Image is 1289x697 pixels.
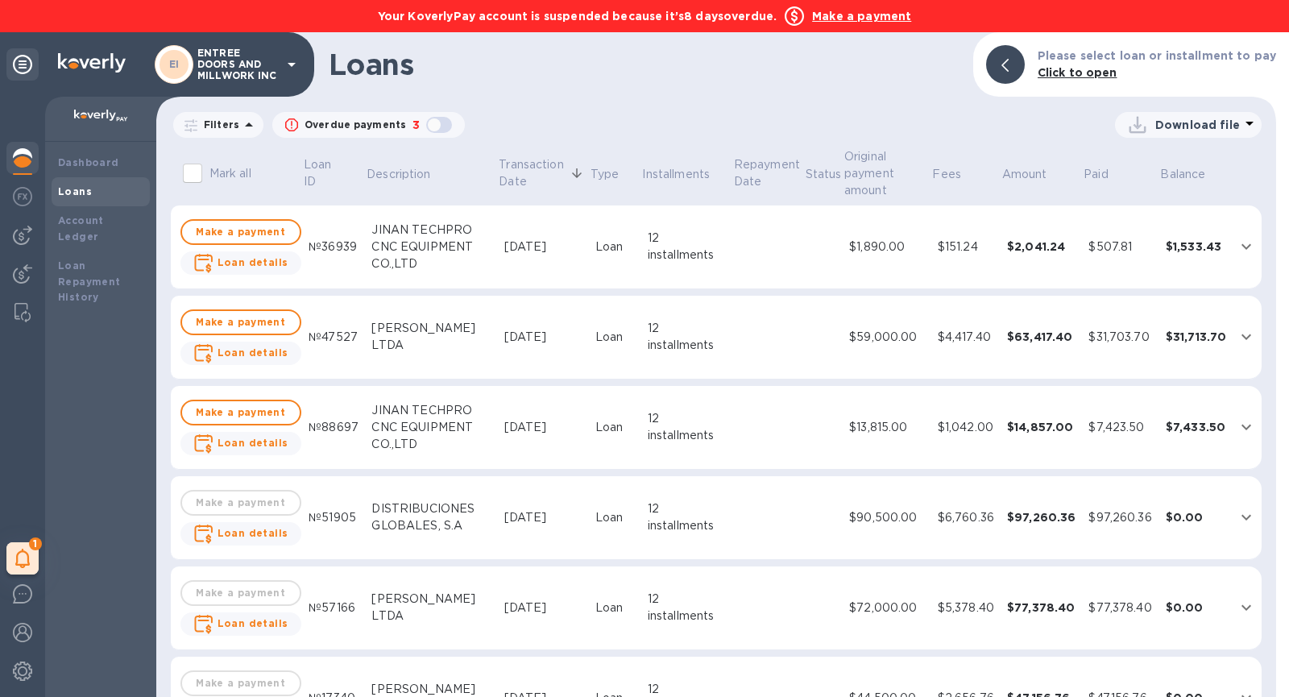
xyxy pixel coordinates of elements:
div: $2,041.24 [1007,239,1076,255]
div: Loan [595,509,635,526]
span: Make a payment [195,313,287,332]
div: №51905 [309,509,359,526]
span: Type [591,166,640,183]
div: $77,378.40 [1088,600,1152,616]
span: Balance [1160,166,1226,183]
div: $97,260.36 [1088,509,1152,526]
p: Loan ID [304,156,343,190]
span: Amount [1002,166,1068,183]
button: expand row [1234,595,1258,620]
p: 3 [412,117,420,134]
span: Make a payment [195,222,287,242]
div: $1,890.00 [849,239,925,255]
div: $63,417.40 [1007,329,1076,345]
button: expand row [1234,325,1258,349]
b: Loan Repayment History [58,259,121,304]
div: Loan [595,329,635,346]
button: Loan details [180,251,301,275]
div: [PERSON_NAME] LTDA [371,591,491,624]
button: Overdue payments3 [272,112,465,138]
b: Loans [58,185,92,197]
b: Click to open [1038,66,1117,79]
b: Your KoverlyPay account is suspended because it’s 8 days overdue. [378,10,777,23]
button: expand row [1234,505,1258,529]
div: №47527 [309,329,359,346]
div: Unpin categories [6,48,39,81]
div: [DATE] [504,600,582,616]
b: Make a payment [812,10,911,23]
div: $97,260.36 [1007,509,1076,525]
div: $59,000.00 [849,329,925,346]
b: Loan details [218,617,288,629]
span: Fees [932,166,982,183]
button: Make a payment [180,219,301,245]
p: Status [806,166,842,183]
div: [DATE] [504,419,582,436]
div: $1,533.43 [1166,239,1227,255]
b: Loan details [218,256,288,268]
button: Loan details [180,432,301,455]
div: Loan [595,419,635,436]
div: $6,760.36 [938,509,994,526]
button: expand row [1234,415,1258,439]
div: 12 installments [648,410,726,444]
span: 1 [29,537,42,550]
span: Make a payment [195,403,287,422]
div: $5,378.40 [938,600,994,616]
p: ENTREE DOORS AND MILLWORK INC [197,48,278,81]
div: $1,042.00 [938,419,994,436]
b: Dashboard [58,156,119,168]
button: Make a payment [180,309,301,335]
div: DISTRIBUCIONES GLOBALES, S.A [371,500,491,534]
div: 12 installments [648,320,726,354]
div: $13,815.00 [849,419,925,436]
p: Download file [1155,117,1240,133]
p: Transaction Date [499,156,566,190]
p: Filters [197,118,239,131]
div: [DATE] [504,239,582,255]
button: Loan details [180,342,301,365]
p: Fees [932,166,961,183]
span: Loan ID [304,156,364,190]
div: $507.81 [1088,239,1152,255]
div: $77,378.40 [1007,600,1076,616]
span: Original payment amount [844,148,930,199]
p: Description [367,166,430,183]
div: Loan [595,239,635,255]
button: Make a payment [180,400,301,425]
div: Loan [595,600,635,616]
div: $31,713.70 [1166,329,1227,345]
div: [DATE] [504,329,582,346]
b: Please select loan or installment to pay [1038,49,1276,62]
span: Description [367,166,451,183]
div: $0.00 [1166,600,1227,616]
p: Balance [1160,166,1205,183]
div: JINAN TECHPRO CNC EQUIPMENT CO.,LTD [371,222,491,272]
div: $7,423.50 [1088,419,1152,436]
div: $0.00 [1166,509,1227,525]
div: $90,500.00 [849,509,925,526]
div: [DATE] [504,509,582,526]
p: Mark all [209,165,251,182]
img: Logo [58,53,126,73]
div: №57166 [309,600,359,616]
div: №88697 [309,419,359,436]
b: Loan details [218,527,288,539]
div: $7,433.50 [1166,419,1227,435]
div: 12 installments [648,591,726,624]
p: Installments [642,166,710,183]
b: Loan details [218,437,288,449]
span: Paid [1084,166,1129,183]
div: $4,417.40 [938,329,994,346]
div: $151.24 [938,239,994,255]
div: [PERSON_NAME] LTDA [371,320,491,354]
h1: Loans [329,48,960,81]
div: JINAN TECHPRO CNC EQUIPMENT CO.,LTD [371,402,491,453]
span: Installments [642,166,731,183]
b: Loan details [218,346,288,359]
b: Account Ledger [58,214,104,243]
p: Repayment Date [734,156,803,190]
div: $14,857.00 [1007,419,1076,435]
